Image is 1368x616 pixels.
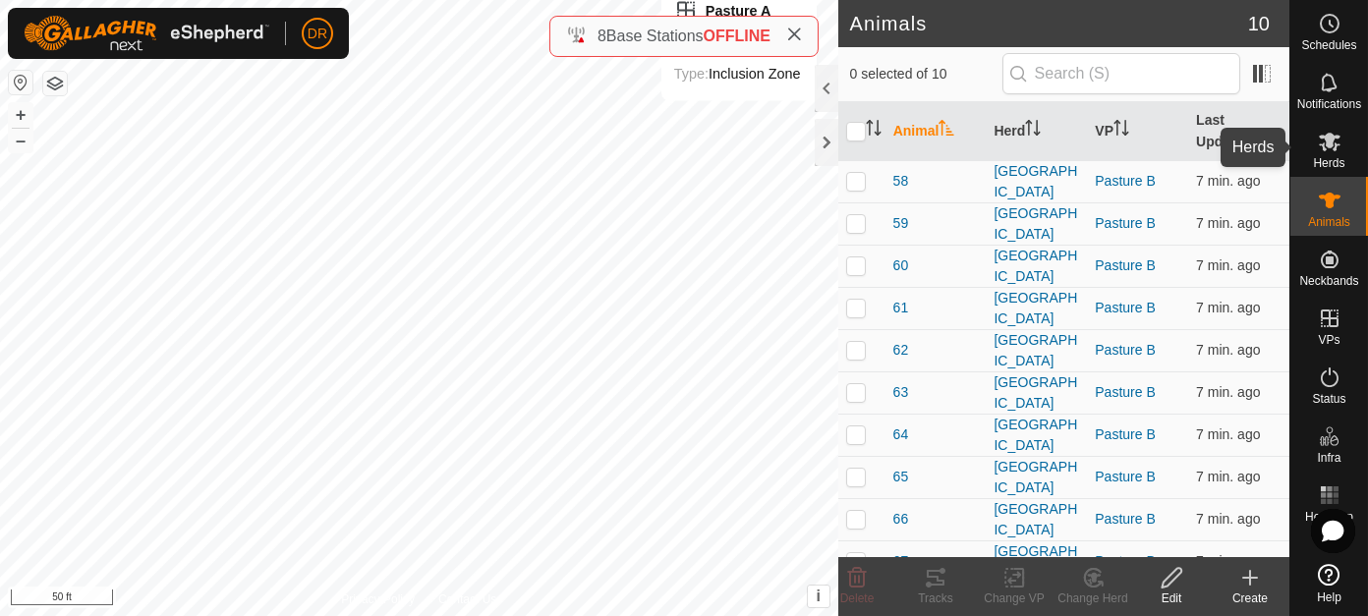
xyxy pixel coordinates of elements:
div: Change VP [975,589,1054,607]
a: Pasture B [1095,215,1155,231]
span: OFFLINE [704,28,770,44]
span: Infra [1317,452,1340,464]
button: + [9,103,32,127]
input: Search (S) [1002,53,1240,94]
label: Type: [674,66,709,82]
a: Pasture B [1095,257,1155,273]
span: Animals [1308,216,1350,228]
a: Pasture B [1095,300,1155,315]
span: Aug 26, 2025, 7:54 AM [1196,511,1260,527]
a: Pasture B [1095,511,1155,527]
h2: Animals [850,12,1248,35]
span: Aug 26, 2025, 7:53 AM [1196,257,1260,273]
a: Pasture B [1095,426,1155,442]
span: 0 selected of 10 [850,64,1002,84]
span: Heatmap [1305,511,1353,523]
span: Schedules [1301,39,1356,51]
div: Edit [1132,589,1211,607]
button: Reset Map [9,71,32,94]
a: Privacy Policy [341,590,415,608]
span: Delete [840,591,875,605]
th: Herd [986,102,1087,161]
span: Aug 26, 2025, 7:53 AM [1196,426,1260,442]
span: Aug 26, 2025, 7:53 AM [1196,215,1260,231]
div: [GEOGRAPHIC_DATA] [994,288,1079,329]
a: Pasture B [1095,384,1155,400]
span: Neckbands [1299,275,1358,287]
span: Aug 26, 2025, 7:53 AM [1196,469,1260,484]
button: Map Layers [43,72,67,95]
span: Aug 26, 2025, 7:53 AM [1196,173,1260,189]
div: Inclusion Zone [674,62,801,85]
img: Gallagher Logo [24,16,269,51]
span: 58 [893,171,909,192]
span: 61 [893,298,909,318]
div: [GEOGRAPHIC_DATA] [994,499,1079,540]
a: Contact Us [438,590,496,608]
span: Help [1317,591,1341,603]
span: Notifications [1297,98,1361,110]
span: Status [1312,393,1345,405]
p-sorticon: Activate to sort [939,123,954,139]
a: Pasture B [1095,173,1155,189]
span: 8 [598,28,606,44]
div: Create [1211,589,1289,607]
span: 59 [893,213,909,234]
a: Help [1290,556,1368,611]
p-sorticon: Activate to sort [1025,123,1041,139]
span: i [816,588,820,604]
span: Herds [1313,157,1344,169]
div: [GEOGRAPHIC_DATA] [994,457,1079,498]
p-sorticon: Activate to sort [1251,134,1267,149]
p-sorticon: Activate to sort [1113,123,1129,139]
span: Aug 26, 2025, 7:54 AM [1196,384,1260,400]
p-sorticon: Activate to sort [866,123,882,139]
span: VPs [1318,334,1339,346]
th: VP [1087,102,1188,161]
span: 63 [893,382,909,403]
button: i [808,586,829,607]
span: 60 [893,255,909,276]
span: 64 [893,424,909,445]
span: 62 [893,340,909,361]
span: Base Stations [606,28,704,44]
a: Pasture B [1095,469,1155,484]
div: Change Herd [1054,589,1132,607]
div: [GEOGRAPHIC_DATA] [994,203,1079,245]
div: [GEOGRAPHIC_DATA] [994,541,1079,583]
div: [GEOGRAPHIC_DATA] [994,161,1079,202]
div: [GEOGRAPHIC_DATA] [994,415,1079,456]
div: [GEOGRAPHIC_DATA] [994,372,1079,414]
span: DR [308,24,327,44]
span: Aug 26, 2025, 7:53 AM [1196,342,1260,358]
th: Animal [885,102,987,161]
span: Aug 26, 2025, 7:53 AM [1196,553,1260,569]
th: Last Updated [1188,102,1289,161]
span: 65 [893,467,909,487]
div: Tracks [896,589,975,607]
span: 66 [893,509,909,530]
a: Pasture B [1095,342,1155,358]
button: – [9,129,32,152]
span: 10 [1248,9,1270,38]
span: 67 [893,551,909,572]
div: [GEOGRAPHIC_DATA] [994,246,1079,287]
span: Aug 26, 2025, 7:53 AM [1196,300,1260,315]
div: [GEOGRAPHIC_DATA] [994,330,1079,371]
a: Pasture B [1095,553,1155,569]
